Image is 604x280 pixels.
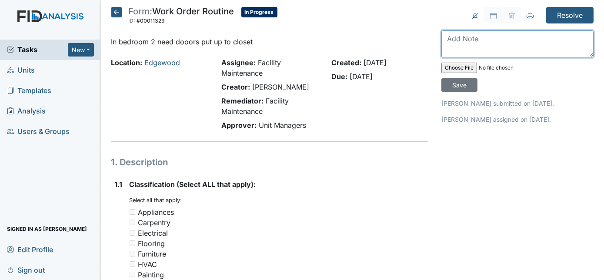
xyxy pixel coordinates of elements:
span: [PERSON_NAME] [252,83,309,91]
strong: Assignee: [221,58,256,67]
div: Electrical [138,228,168,238]
h1: 1. Description [111,156,429,169]
strong: Created: [331,58,361,67]
span: Form: [129,6,153,17]
strong: Due: [331,72,347,81]
span: Templates [7,84,51,97]
span: #00011329 [137,17,165,24]
span: [DATE] [364,58,387,67]
strong: Remediator: [221,97,264,105]
span: In Progress [241,7,277,17]
span: [DATE] [350,72,373,81]
div: HVAC [138,259,157,270]
div: Flooring [138,238,165,249]
span: ID: [129,17,136,24]
span: Sign out [7,263,45,277]
span: Signed in as [PERSON_NAME] [7,222,87,236]
span: Analysis [7,104,46,118]
div: Appliances [138,207,174,217]
input: Electrical [130,230,135,236]
strong: Creator: [221,83,250,91]
button: New [68,43,94,57]
div: Work Order Routine [129,7,234,26]
input: Furniture [130,251,135,257]
small: Select all that apply: [130,197,182,203]
input: Save [441,78,477,92]
span: Edit Profile [7,243,53,256]
strong: Location: [111,58,143,67]
a: Edgewood [145,58,180,67]
div: Painting [138,270,164,280]
a: Tasks [7,44,68,55]
input: Flooring [130,240,135,246]
span: Units [7,63,35,77]
div: Furniture [138,249,167,259]
label: 1.1 [115,179,123,190]
input: Painting [130,272,135,277]
p: [PERSON_NAME] assigned on [DATE]. [441,115,594,124]
span: Classification (Select ALL that apply): [130,180,256,189]
p: [PERSON_NAME] submitted on [DATE]. [441,99,594,108]
input: Carpentry [130,220,135,225]
div: Carpentry [138,217,171,228]
input: HVAC [130,261,135,267]
span: Unit Managers [259,121,306,130]
input: Appliances [130,209,135,215]
strong: Approver: [221,121,257,130]
input: Resolve [546,7,594,23]
span: Users & Groups [7,125,70,138]
p: In bedroom 2 need dooors put up to closet [111,37,429,47]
